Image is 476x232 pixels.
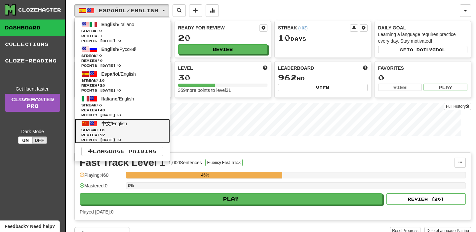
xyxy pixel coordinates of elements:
[81,133,163,137] span: Review: 97
[81,103,163,108] span: Streak:
[81,137,163,142] span: Points [DATE]: 0
[75,44,170,69] a: English/РусскийStreak:0 Review:0Points [DATE]:0
[101,71,119,77] span: Español
[278,73,297,82] span: 962
[378,24,468,31] div: Daily Goal
[81,83,163,88] span: Review: 20
[99,128,104,132] span: 10
[363,65,368,71] span: This week in points, UTC
[81,63,163,68] span: Points [DATE]: 0
[101,22,118,27] span: English
[378,73,468,82] div: 0
[75,19,170,44] a: English/ItalianoStreak:0 Review:1Points [DATE]:0
[205,159,243,166] button: Fluency Fast Track
[178,73,268,82] div: 30
[178,87,268,94] div: 359 more points to level 31
[5,94,60,112] a: ClozemasterPro
[101,121,111,126] span: 中文
[75,69,170,94] a: Español/EnglishStreak:10 Review:20Points [DATE]:0
[378,46,468,53] button: Seta dailygoal
[378,84,422,91] button: View
[206,4,219,17] button: More stats
[81,58,163,63] span: Review: 0
[101,47,137,52] span: / Русский
[444,103,471,110] button: Full History
[99,103,102,107] span: 0
[278,24,350,31] div: Streak
[81,128,163,133] span: Streak:
[101,47,118,52] span: English
[278,34,368,42] div: Day s
[173,4,186,17] button: Search sentences
[189,4,202,17] button: Add sentence to collection
[74,4,169,17] button: Español/English
[386,193,466,205] button: Review (20)
[75,94,170,119] a: Italiano/EnglishStreak:0 Review:49Points [DATE]:0
[99,54,102,58] span: 0
[128,172,282,178] div: 46%
[80,172,123,183] div: Playing: 460
[298,26,307,30] a: (+03)
[378,31,468,44] div: Learning a language requires practice every day. Stay motivated!
[18,136,33,144] button: On
[101,96,118,101] span: Italiano
[75,119,170,143] a: 中文/EnglishStreak:10 Review:97Points [DATE]:0
[18,7,61,13] div: Clozemaster
[80,193,382,205] button: Play
[81,38,163,43] span: Points [DATE]: 0
[101,71,136,77] span: / English
[423,84,467,91] button: Play
[410,47,432,52] span: a daily
[101,22,135,27] span: / Italiano
[278,84,368,91] button: View
[263,65,267,71] span: Score more points to level up
[5,128,60,135] div: Dark Mode
[178,44,268,54] button: Review
[99,29,102,33] span: 0
[378,65,468,71] div: Favorites
[81,53,163,58] span: Streak:
[278,73,368,82] div: nd
[101,96,134,101] span: / English
[99,8,158,13] span: Español / English
[81,78,163,83] span: Streak:
[81,28,163,33] span: Streak:
[32,136,47,144] button: Off
[74,142,471,149] p: In Progress
[80,182,123,193] div: Mastered: 0
[178,34,268,42] div: 20
[178,24,260,31] div: Ready for Review
[278,33,291,42] span: 10
[99,78,104,82] span: 10
[80,158,165,168] div: Fast Track Level 1
[101,121,127,126] span: / English
[80,209,113,214] span: Played [DATE]: 0
[178,65,193,71] span: Level
[5,86,60,92] div: Get fluent faster.
[81,33,163,38] span: Review: 1
[81,108,163,113] span: Review: 49
[81,113,163,118] span: Points [DATE]: 0
[278,65,314,71] span: Leaderboard
[81,88,163,93] span: Points [DATE]: 0
[5,223,55,230] span: Open feedback widget
[169,159,202,166] div: 1,000 Sentences
[81,147,163,156] a: Language Pairing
